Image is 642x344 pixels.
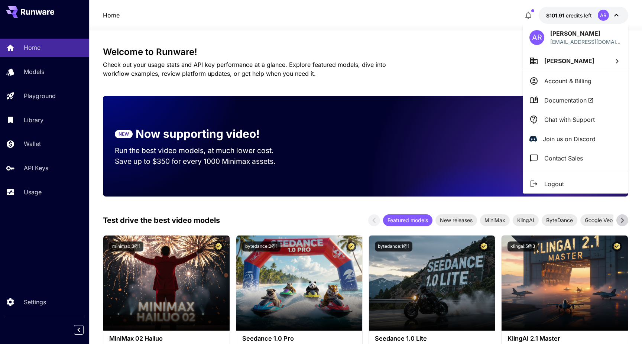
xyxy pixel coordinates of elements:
[529,30,544,45] div: AR
[544,77,591,85] p: Account & Billing
[544,154,583,163] p: Contact Sales
[544,57,594,65] span: [PERSON_NAME]
[550,29,622,38] p: [PERSON_NAME]
[550,38,622,46] p: [EMAIL_ADDRESS][DOMAIN_NAME]
[550,38,622,46] div: antonrubanov@bk.ru
[544,96,594,105] span: Documentation
[523,51,628,71] button: [PERSON_NAME]
[543,134,596,143] p: Join us on Discord
[544,179,564,188] p: Logout
[544,115,595,124] p: Chat with Support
